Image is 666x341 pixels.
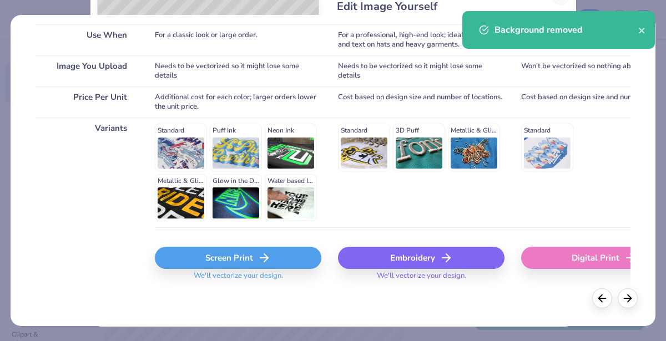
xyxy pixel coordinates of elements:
[155,86,321,118] div: Additional cost for each color; larger orders lower the unit price.
[36,118,138,227] div: Variants
[36,86,138,118] div: Price Per Unit
[638,23,646,37] button: close
[189,271,287,287] span: We'll vectorize your design.
[372,271,471,287] span: We'll vectorize your design.
[155,247,321,269] div: Screen Print
[338,247,504,269] div: Embroidery
[338,55,504,86] div: Needs to be vectorized so it might lose some details
[155,55,321,86] div: Needs to be vectorized so it might lose some details
[36,24,138,55] div: Use When
[338,24,504,55] div: For a professional, high-end look; ideal for logos and text on hats and heavy garments.
[338,86,504,118] div: Cost based on design size and number of locations.
[155,24,321,55] div: For a classic look or large order.
[36,55,138,86] div: Image You Upload
[495,23,638,37] div: Background removed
